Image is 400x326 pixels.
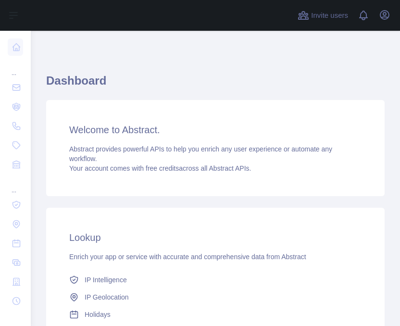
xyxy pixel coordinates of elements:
span: Holidays [85,310,111,319]
a: IP Intelligence [65,271,365,288]
span: Abstract provides powerful APIs to help you enrich any user experience or automate any workflow. [69,145,332,163]
a: Holidays [65,306,365,323]
h1: Dashboard [46,73,385,96]
span: free credits [146,164,179,172]
div: ... [8,58,23,77]
a: IP Geolocation [65,288,365,306]
h3: Welcome to Abstract. [69,123,362,137]
span: IP Intelligence [85,275,127,285]
span: IP Geolocation [85,292,129,302]
span: Your account comes with across all Abstract APIs. [69,164,251,172]
button: Invite users [296,8,350,23]
div: ... [8,175,23,194]
h3: Lookup [69,231,362,244]
span: Invite users [311,10,348,21]
span: Enrich your app or service with accurate and comprehensive data from Abstract [69,253,306,261]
